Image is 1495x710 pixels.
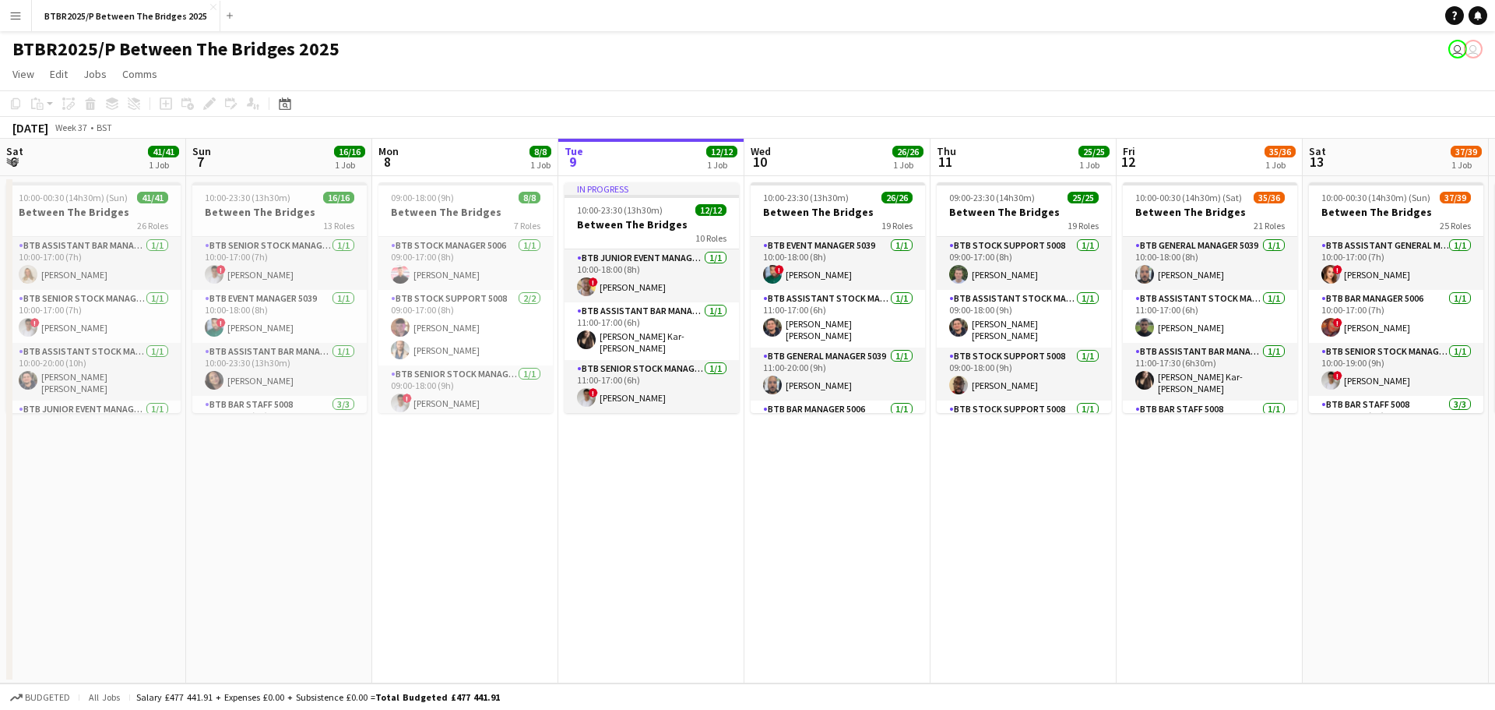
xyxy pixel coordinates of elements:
[1333,318,1342,327] span: !
[19,192,128,203] span: 10:00-00:30 (14h30m) (Sun)
[378,144,399,158] span: Mon
[881,192,913,203] span: 26/26
[519,192,540,203] span: 8/8
[565,360,739,413] app-card-role: BTB Senior Stock Manager 50061/111:00-17:00 (6h)![PERSON_NAME]
[751,237,925,290] app-card-role: BTB Event Manager 50391/110:00-18:00 (8h)![PERSON_NAME]
[1309,290,1483,343] app-card-role: BTB Bar Manager 50061/110:00-17:00 (7h)![PERSON_NAME]
[1068,220,1099,231] span: 19 Roles
[892,146,923,157] span: 26/26
[775,265,784,274] span: !
[323,220,354,231] span: 13 Roles
[707,159,737,171] div: 1 Job
[97,122,112,133] div: BST
[6,144,23,158] span: Sat
[8,689,72,706] button: Budgeted
[565,182,739,413] app-job-card: In progress10:00-23:30 (13h30m)12/12Between The Bridges10 RolesBTB Junior Event Manager 50391/110...
[565,144,583,158] span: Tue
[1309,144,1326,158] span: Sat
[1079,159,1109,171] div: 1 Job
[6,290,181,343] app-card-role: BTB Senior Stock Manager 50061/110:00-17:00 (7h)![PERSON_NAME]
[514,220,540,231] span: 7 Roles
[4,153,23,171] span: 6
[1448,40,1467,58] app-user-avatar: Amy Cane
[1309,343,1483,396] app-card-role: BTB Senior Stock Manager 50061/110:00-19:00 (9h)![PERSON_NAME]
[937,237,1111,290] app-card-role: BTB Stock support 50081/109:00-17:00 (8h)[PERSON_NAME]
[589,277,598,287] span: !
[1440,192,1471,203] span: 37/39
[192,290,367,343] app-card-role: BTB Event Manager 50391/110:00-18:00 (8h)![PERSON_NAME]
[1254,192,1285,203] span: 35/36
[116,64,164,84] a: Comms
[86,691,123,703] span: All jobs
[6,205,181,219] h3: Between The Bridges
[1309,182,1483,413] app-job-card: 10:00-00:30 (14h30m) (Sun)37/39Between The Bridges25 RolesBTB Assistant General Manager 50061/110...
[1265,159,1295,171] div: 1 Job
[136,691,500,703] div: Salary £477 441.91 + Expenses £0.00 + Subsistence £0.00 =
[589,388,598,397] span: !
[378,290,553,366] app-card-role: BTB Stock support 50082/209:00-17:00 (8h)[PERSON_NAME][PERSON_NAME]
[751,348,925,401] app-card-role: BTB General Manager 50391/111:00-20:00 (9h)[PERSON_NAME]
[378,205,553,219] h3: Between The Bridges
[205,192,290,203] span: 10:00-23:30 (13h30m)
[937,205,1111,219] h3: Between The Bridges
[12,120,48,136] div: [DATE]
[192,343,367,396] app-card-role: BTB Assistant Bar Manager 50061/110:00-23:30 (13h30m)[PERSON_NAME]
[1123,401,1297,454] app-card-role: BTB Bar Staff 50081/1
[378,366,553,419] app-card-role: BTB Senior Stock Manager 50061/109:00-18:00 (9h)![PERSON_NAME]
[937,182,1111,413] div: 09:00-23:30 (14h30m)25/25Between The Bridges19 RolesBTB Stock support 50081/109:00-17:00 (8h)[PER...
[1440,220,1471,231] span: 25 Roles
[6,237,181,290] app-card-role: BTB Assistant Bar Manager 50061/110:00-17:00 (7h)[PERSON_NAME]
[192,396,367,494] app-card-role: BTB Bar Staff 50083/310:30-17:30 (7h)
[529,146,551,157] span: 8/8
[893,159,923,171] div: 1 Job
[1123,205,1297,219] h3: Between The Bridges
[751,144,771,158] span: Wed
[12,67,34,81] span: View
[376,153,399,171] span: 8
[216,318,226,327] span: !
[1309,237,1483,290] app-card-role: BTB Assistant General Manager 50061/110:00-17:00 (7h)![PERSON_NAME]
[378,237,553,290] app-card-role: BTB Stock Manager 50061/109:00-17:00 (8h)[PERSON_NAME]
[192,144,211,158] span: Sun
[1309,205,1483,219] h3: Between The Bridges
[334,146,365,157] span: 16/16
[937,348,1111,401] app-card-role: BTB Stock support 50081/109:00-18:00 (9h)[PERSON_NAME]
[137,220,168,231] span: 26 Roles
[149,159,178,171] div: 1 Job
[1333,265,1342,274] span: !
[751,182,925,413] app-job-card: 10:00-23:30 (13h30m)26/26Between The Bridges19 RolesBTB Event Manager 50391/110:00-18:00 (8h)![PE...
[30,318,40,327] span: !
[751,205,925,219] h3: Between The Bridges
[50,67,68,81] span: Edit
[1123,290,1297,343] app-card-role: BTB Assistant Stock Manager 50061/111:00-17:00 (6h)[PERSON_NAME]
[216,265,226,274] span: !
[562,153,583,171] span: 9
[934,153,956,171] span: 11
[1123,237,1297,290] app-card-role: BTB General Manager 50391/110:00-18:00 (8h)[PERSON_NAME]
[565,302,739,360] app-card-role: BTB Assistant Bar Manager 50061/111:00-17:00 (6h)[PERSON_NAME] Kar-[PERSON_NAME]
[1464,40,1483,58] app-user-avatar: Amy Cane
[1265,146,1296,157] span: 35/36
[565,249,739,302] app-card-role: BTB Junior Event Manager 50391/110:00-18:00 (8h)![PERSON_NAME]
[6,343,181,401] app-card-role: BTB Assistant Stock Manager 50061/110:00-20:00 (10h)[PERSON_NAME] [PERSON_NAME]
[706,146,737,157] span: 12/12
[577,204,663,216] span: 10:00-23:30 (13h30m)
[83,67,107,81] span: Jobs
[51,122,90,133] span: Week 37
[1123,144,1135,158] span: Fri
[1451,159,1481,171] div: 1 Job
[1078,146,1110,157] span: 25/25
[192,182,367,413] app-job-card: 10:00-23:30 (13h30m)16/16Between The Bridges13 RolesBTB Senior Stock Manager 50061/110:00-17:00 (...
[748,153,771,171] span: 10
[949,192,1035,203] span: 09:00-23:30 (14h30m)
[335,159,364,171] div: 1 Job
[148,146,179,157] span: 41/41
[378,182,553,413] app-job-card: 09:00-18:00 (9h)8/8Between The Bridges7 RolesBTB Stock Manager 50061/109:00-17:00 (8h)[PERSON_NAM...
[1135,192,1242,203] span: 10:00-00:30 (14h30m) (Sat)
[6,182,181,413] div: 10:00-00:30 (14h30m) (Sun)41/41Between The Bridges26 RolesBTB Assistant Bar Manager 50061/110:00-...
[6,64,40,84] a: View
